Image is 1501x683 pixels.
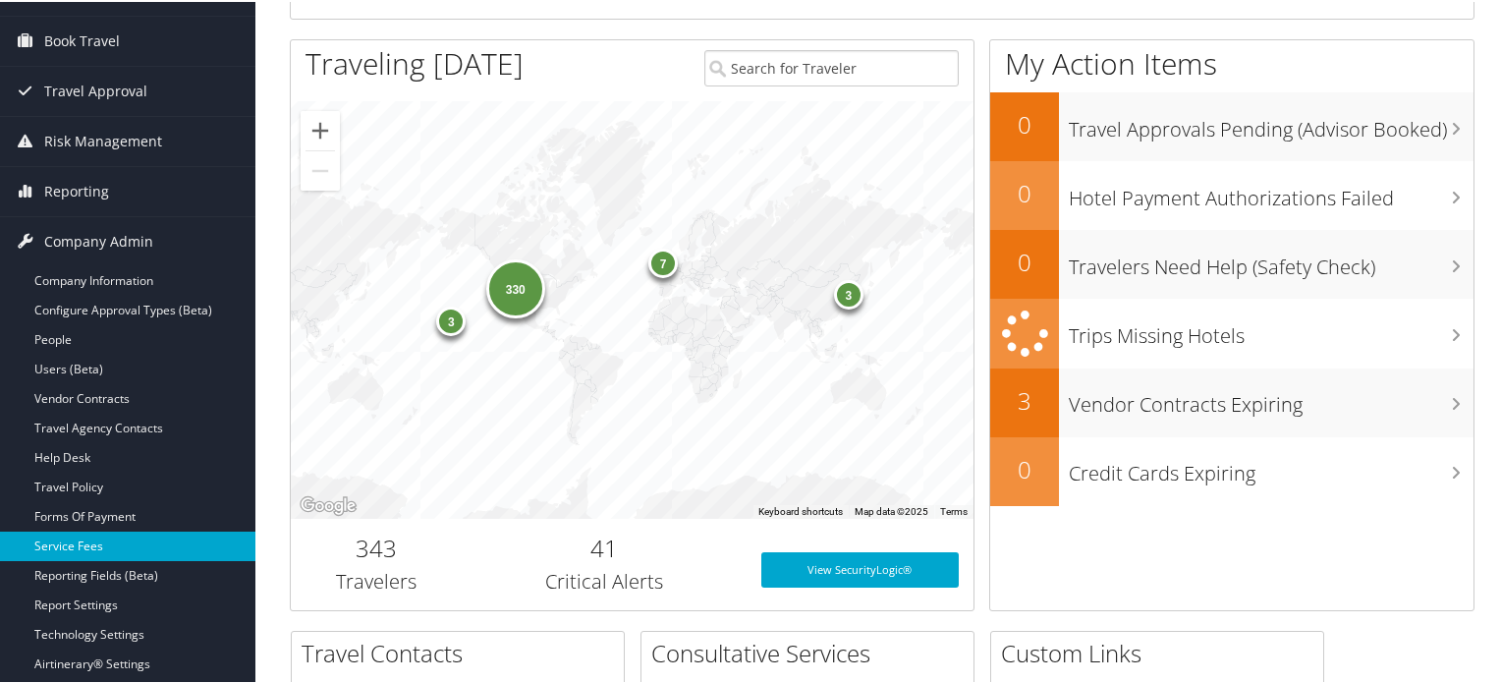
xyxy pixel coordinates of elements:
span: Reporting [44,165,109,214]
h2: 41 [476,530,732,563]
a: 3Vendor Contracts Expiring [990,367,1473,435]
h3: Credit Cards Expiring [1069,448,1473,485]
a: 0Hotel Payment Authorizations Failed [990,159,1473,228]
input: Search for Traveler [704,48,960,85]
h3: Travelers Need Help (Safety Check) [1069,242,1473,279]
h2: 343 [306,530,447,563]
a: Open this area in Google Maps (opens a new window) [296,491,361,517]
h2: 0 [990,175,1059,208]
h1: Traveling [DATE] [306,41,524,83]
h3: Vendor Contracts Expiring [1069,379,1473,417]
a: 0Travel Approvals Pending (Advisor Booked) [990,90,1473,159]
a: 0Credit Cards Expiring [990,435,1473,504]
h2: 3 [990,382,1059,416]
h2: Custom Links [1001,635,1323,668]
span: Map data ©2025 [855,504,928,515]
a: View SecurityLogic® [761,550,960,586]
button: Keyboard shortcuts [758,503,843,517]
h3: Hotel Payment Authorizations Failed [1069,173,1473,210]
div: 3 [436,305,466,334]
button: Zoom in [301,109,340,148]
h1: My Action Items [990,41,1473,83]
h2: 0 [990,106,1059,140]
h3: Critical Alerts [476,566,732,594]
h2: 0 [990,451,1059,484]
div: 330 [485,257,544,316]
div: 7 [648,246,678,275]
span: Travel Approval [44,65,147,114]
span: Risk Management [44,115,162,164]
img: Google [296,491,361,517]
a: Terms (opens in new tab) [940,504,968,515]
button: Zoom out [301,149,340,189]
span: Company Admin [44,215,153,264]
h3: Trips Missing Hotels [1069,311,1473,348]
h2: Consultative Services [651,635,973,668]
a: 0Travelers Need Help (Safety Check) [990,228,1473,297]
div: 3 [833,278,862,308]
h2: 0 [990,244,1059,277]
h3: Travel Approvals Pending (Advisor Booked) [1069,104,1473,142]
h3: Travelers [306,566,447,594]
span: Book Travel [44,15,120,64]
h2: Travel Contacts [302,635,624,668]
a: Trips Missing Hotels [990,297,1473,367]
